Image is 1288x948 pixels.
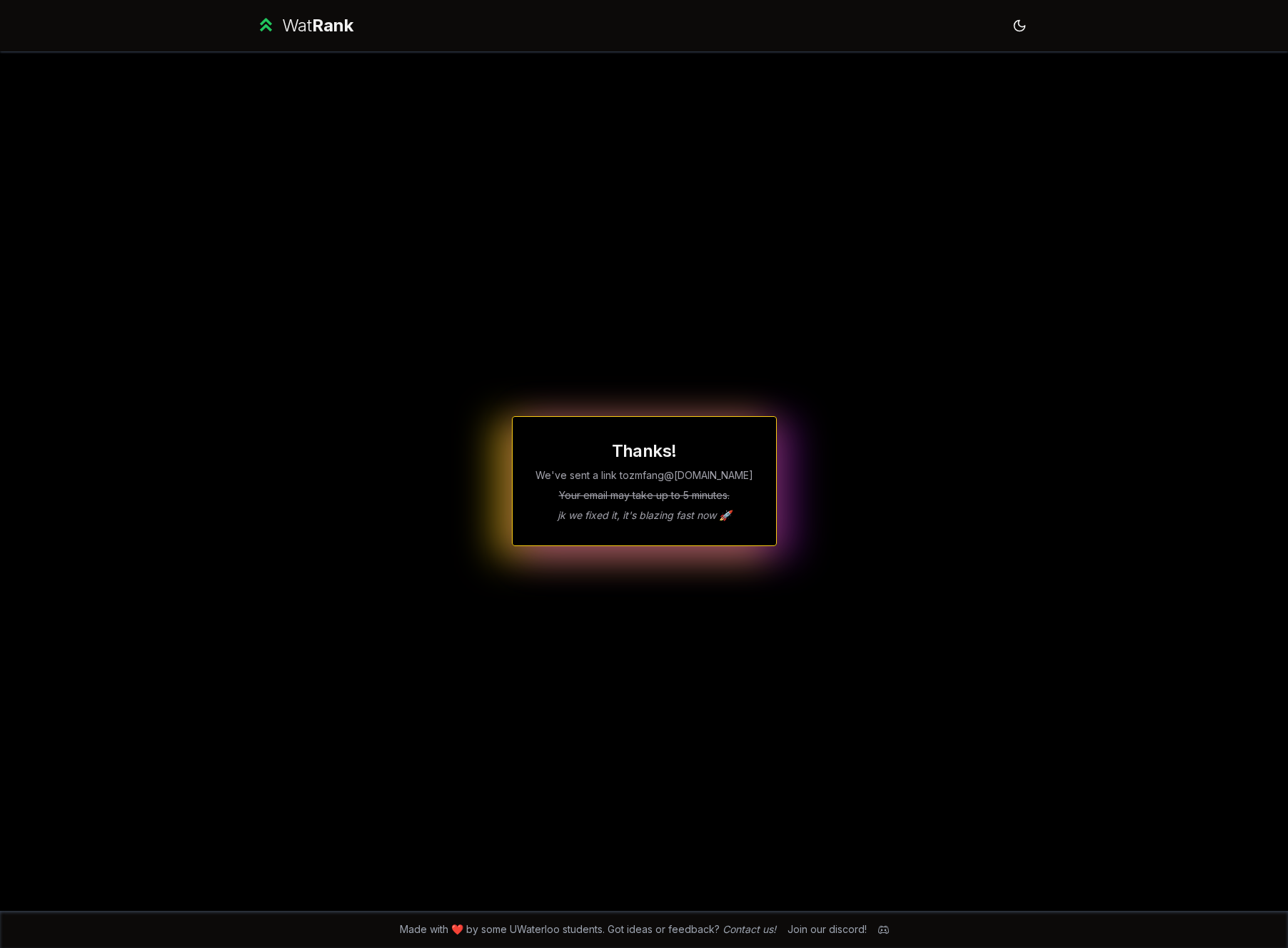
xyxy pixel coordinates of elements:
[788,922,867,937] div: Join our discord!
[535,508,753,523] p: jk we fixed it, it's blazing fast now 🚀
[256,14,353,37] a: WatRank
[535,468,753,483] p: We've sent a link to zmfang @[DOMAIN_NAME]
[312,15,353,36] span: Rank
[535,440,753,463] h1: Thanks!
[400,922,776,937] span: Made with ❤️ by some UWaterloo students. Got ideas or feedback?
[282,14,353,37] div: Wat
[723,923,776,935] a: Contact us!
[535,488,753,503] p: Your email may take up to 5 minutes.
